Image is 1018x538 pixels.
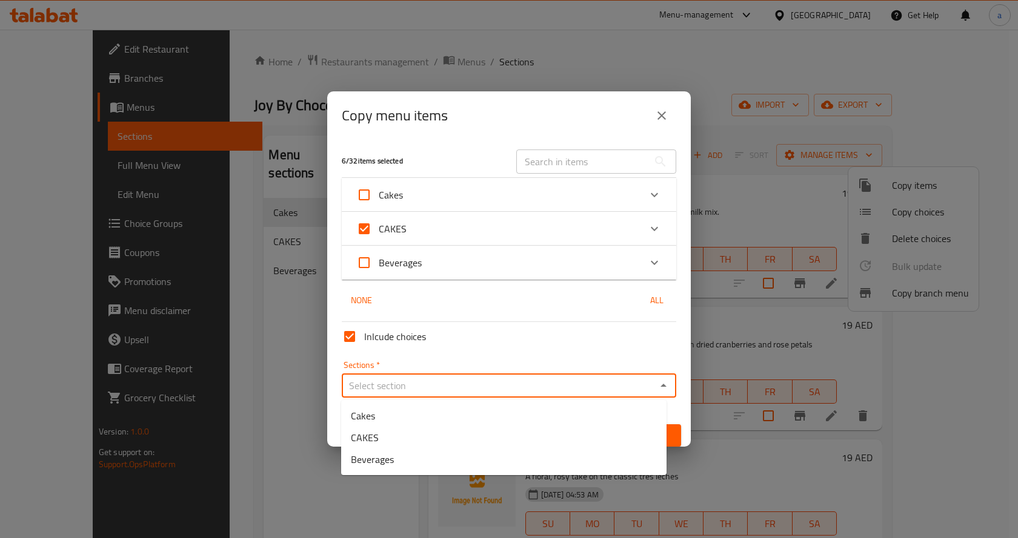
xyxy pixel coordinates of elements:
input: Select section [345,377,653,394]
button: None [342,289,381,312]
h2: Copy menu items [342,106,448,125]
h5: 6 / 32 items selected [342,156,502,166]
span: None [347,293,376,308]
label: Acknowledge [350,248,422,277]
span: Inlcude choices [364,329,426,344]
span: Beverages [351,452,394,467]
button: close [647,101,676,130]
span: Beverages [379,254,422,272]
button: Close [655,377,672,394]
label: Acknowledge [350,180,403,209]
span: Cakes [351,408,375,423]
span: Cakes [379,186,403,204]
span: All [642,293,671,308]
span: CAKES [351,430,379,445]
span: CAKES [379,220,407,238]
label: Acknowledge [350,214,407,243]
input: Search in items [516,149,648,174]
div: Expand [342,246,676,280]
button: All [637,289,676,312]
button: Cancel [337,424,502,447]
div: Expand [342,212,676,246]
div: Expand [342,178,676,212]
